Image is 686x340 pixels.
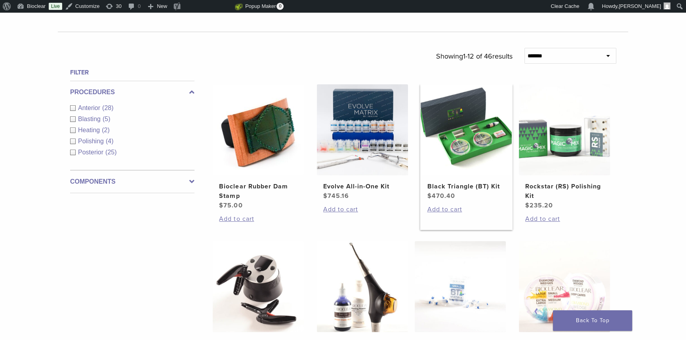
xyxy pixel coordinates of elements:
a: Live [49,3,62,10]
a: Evolve All-in-One KitEvolve All-in-One Kit $745.16 [316,84,409,201]
a: Add to cart: “Rockstar (RS) Polishing Kit” [525,214,604,224]
img: Evolve All-in-One Kit [317,84,408,175]
span: $ [525,201,530,209]
span: (5) [103,116,111,122]
img: Rockstar (RS) Polishing Kit [519,84,610,175]
h2: Black Triangle (BT) Kit [427,182,505,191]
span: $ [323,192,328,200]
span: (28) [102,104,113,111]
bdi: 470.40 [427,192,455,200]
span: [PERSON_NAME] [619,3,661,9]
a: Add to cart: “Evolve All-in-One Kit” [323,205,402,214]
img: BT Matrix Series [415,241,506,332]
span: Blasting [78,116,103,122]
span: Polishing [78,138,106,144]
bdi: 235.20 [525,201,553,209]
span: Heating [78,127,102,133]
h2: Rockstar (RS) Polishing Kit [525,182,604,201]
a: Add to cart: “Bioclear Rubber Dam Stamp” [219,214,297,224]
a: Back To Top [553,310,632,331]
a: Rockstar (RS) Polishing KitRockstar (RS) Polishing Kit $235.20 [518,84,611,210]
span: Posterior [78,149,105,156]
bdi: 745.16 [323,192,349,200]
span: (4) [106,138,114,144]
span: (2) [102,127,110,133]
img: HeatSync Kit [213,241,304,332]
span: $ [219,201,223,209]
span: (25) [105,149,116,156]
img: Diamond Wedge Kits [519,241,610,332]
label: Components [70,177,194,186]
a: Add to cart: “Black Triangle (BT) Kit” [427,205,505,214]
span: 1-12 of 46 [463,52,492,61]
h2: Bioclear Rubber Dam Stamp [219,182,297,201]
a: Bioclear Rubber Dam StampBioclear Rubber Dam Stamp $75.00 [212,84,305,210]
img: Blaster Kit [317,241,408,332]
span: 0 [276,3,284,10]
h4: Filter [70,68,194,77]
span: $ [427,192,431,200]
label: Procedures [70,87,194,97]
img: Bioclear Rubber Dam Stamp [213,84,304,175]
p: Showing results [436,48,513,65]
img: Views over 48 hours. Click for more Jetpack Stats. [191,2,235,11]
h2: Evolve All-in-One Kit [323,182,402,191]
span: Anterior [78,104,102,111]
bdi: 75.00 [219,201,242,209]
a: Black Triangle (BT) KitBlack Triangle (BT) Kit $470.40 [420,84,513,201]
img: Black Triangle (BT) Kit [421,84,512,175]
